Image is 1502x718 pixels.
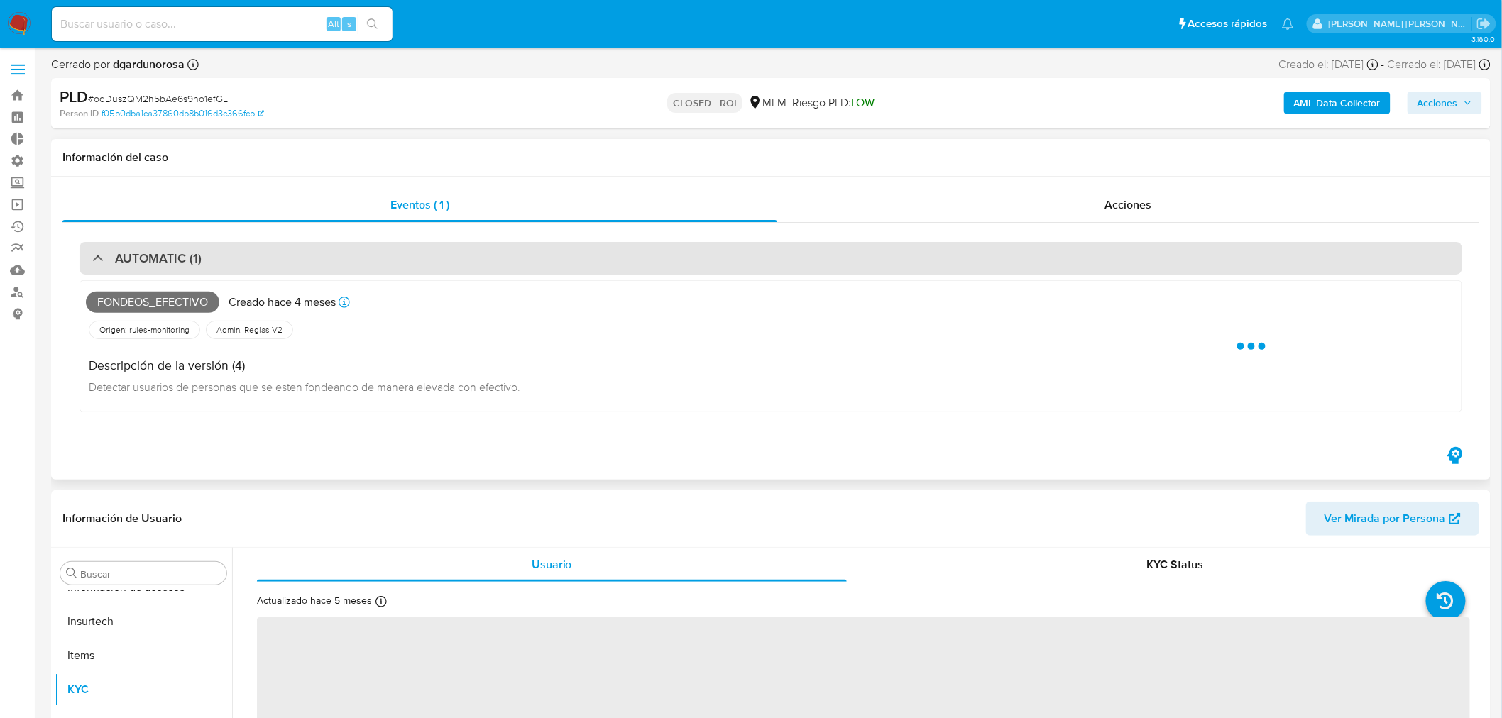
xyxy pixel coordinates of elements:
div: MLM [748,95,786,111]
button: search-icon [358,14,387,34]
div: Creado el: [DATE] [1279,57,1378,72]
span: s [347,17,351,31]
div: AUTOMATIC (1) [80,242,1462,275]
span: - [1381,57,1385,72]
b: dgardunorosa [110,56,185,72]
a: Notificaciones [1282,18,1294,30]
h4: Descripción de la versión (4) [89,358,520,373]
p: Creado hace 4 meses [229,294,336,310]
span: Riesgo PLD: [792,95,875,111]
div: Cerrado el: [DATE] [1388,57,1491,72]
span: Acciones [1418,92,1458,114]
span: Fondeos_efectivo [86,292,219,313]
b: AML Data Collector [1294,92,1381,114]
button: Acciones [1408,92,1482,114]
span: Usuario [532,556,572,573]
span: Ver Mirada por Persona [1325,502,1446,536]
span: Cerrado por [51,57,185,72]
button: KYC [55,673,232,707]
input: Buscar usuario o caso... [52,15,393,33]
a: Salir [1476,16,1491,31]
b: PLD [60,85,88,108]
span: Eventos ( 1 ) [390,197,449,213]
span: LOW [851,94,875,111]
p: mercedes.medrano@mercadolibre.com [1329,17,1472,31]
span: Accesos rápidos [1188,16,1268,31]
input: Buscar [80,568,221,580]
b: Person ID [60,107,99,120]
button: AML Data Collector [1284,92,1391,114]
span: Origen: rules-monitoring [98,324,191,336]
p: Actualizado hace 5 meses [257,594,372,607]
h1: Información de Usuario [62,512,182,526]
a: f05b0dba1ca37860db8b016d3c366fcb [102,107,264,120]
span: # odDuszQM2h5bAe6s9ho1efGL [88,92,228,106]
h1: Información del caso [62,150,1479,165]
p: CLOSED - ROI [667,93,742,113]
span: Alt [328,17,339,31]
span: Acciones [1104,197,1151,213]
span: KYC Status [1147,556,1204,573]
button: Insurtech [55,604,232,639]
button: Buscar [66,568,77,579]
button: Ver Mirada por Persona [1306,502,1479,536]
h3: AUTOMATIC (1) [115,250,202,266]
span: Admin. Reglas V2 [215,324,284,336]
button: Items [55,639,232,673]
span: Detectar usuarios de personas que se esten fondeando de manera elevada con efectivo. [89,379,520,394]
